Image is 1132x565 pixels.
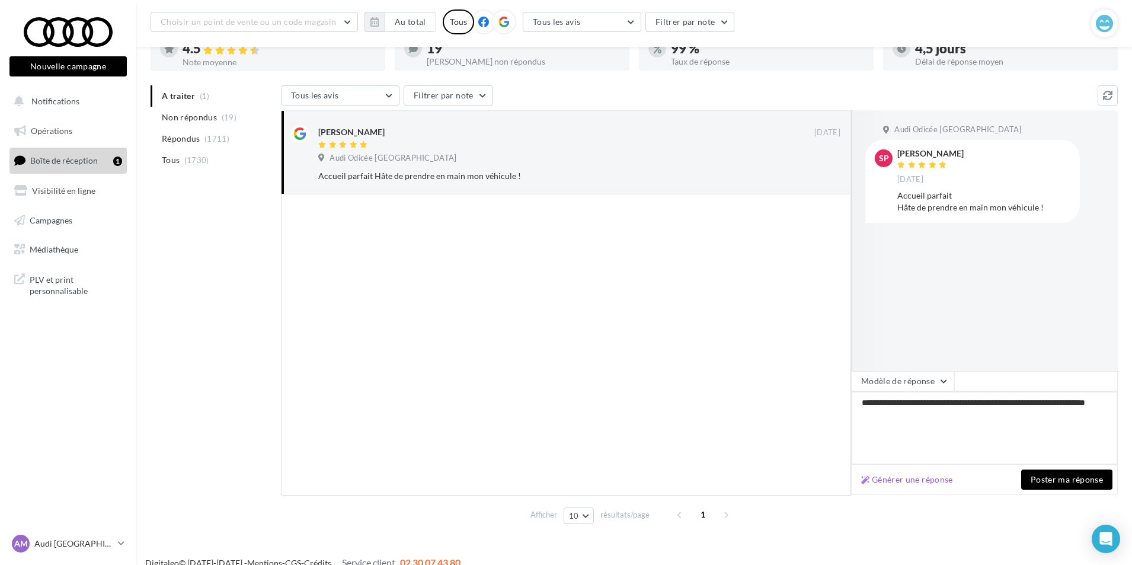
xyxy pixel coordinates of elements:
span: Audi Odicée [GEOGRAPHIC_DATA] [330,153,456,164]
div: Délai de réponse moyen [915,58,1108,66]
a: PLV et print personnalisable [7,267,129,302]
button: Filtrer par note [645,12,735,32]
span: Choisir un point de vente ou un code magasin [161,17,336,27]
div: Accueil parfait Hâte de prendre en main mon véhicule ! [318,170,763,182]
span: PLV et print personnalisable [30,272,122,297]
span: Afficher [530,509,557,521]
button: Générer une réponse [856,473,958,487]
span: Tous [162,154,180,166]
div: 99 % [671,42,864,55]
span: Campagnes [30,215,72,225]
span: [DATE] [897,174,923,185]
span: Tous les avis [291,90,339,100]
button: Filtrer par note [404,85,493,106]
div: Taux de réponse [671,58,864,66]
span: (1730) [184,155,209,165]
span: résultats/page [600,509,650,521]
button: Tous les avis [281,85,399,106]
span: [DATE] [814,127,840,138]
a: Opérations [7,119,129,143]
button: Nouvelle campagne [9,56,127,76]
div: [PERSON_NAME] non répondus [427,58,620,66]
div: Open Intercom Messenger [1092,525,1120,553]
span: Boîte de réception [30,155,98,165]
span: 1 [693,505,712,524]
span: 10 [569,511,579,521]
div: [PERSON_NAME] [318,126,385,138]
span: Sp [879,152,889,164]
a: Visibilité en ligne [7,178,129,203]
button: 10 [564,507,594,524]
span: (19) [222,113,236,122]
button: Choisir un point de vente ou un code magasin [151,12,358,32]
a: Boîte de réception1 [7,148,129,173]
span: AM [14,538,28,550]
div: Accueil parfait Hâte de prendre en main mon véhicule ! [897,190,1070,213]
span: (1711) [204,134,229,143]
button: Notifications [7,89,124,114]
a: Médiathèque [7,237,129,262]
button: Tous les avis [523,12,641,32]
span: Répondus [162,133,200,145]
button: Poster ma réponse [1021,470,1112,490]
div: 4,5 jours [915,42,1108,55]
button: Au total [385,12,436,32]
div: 4.5 [183,42,376,56]
p: Audi [GEOGRAPHIC_DATA] [34,538,113,550]
div: 19 [427,42,620,55]
button: Au total [364,12,436,32]
span: Visibilité en ligne [32,186,95,196]
span: Tous les avis [533,17,581,27]
span: Opérations [31,126,72,136]
div: 1 [113,157,122,166]
a: AM Audi [GEOGRAPHIC_DATA] [9,532,127,555]
span: Non répondus [162,111,217,123]
span: Audi Odicée [GEOGRAPHIC_DATA] [894,125,1021,135]
div: [PERSON_NAME] [897,149,964,158]
span: Médiathèque [30,244,78,254]
div: Note moyenne [183,58,376,66]
div: Tous [443,9,474,34]
span: Notifications [31,96,79,106]
a: Campagnes [7,208,129,233]
button: Modèle de réponse [851,371,954,391]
